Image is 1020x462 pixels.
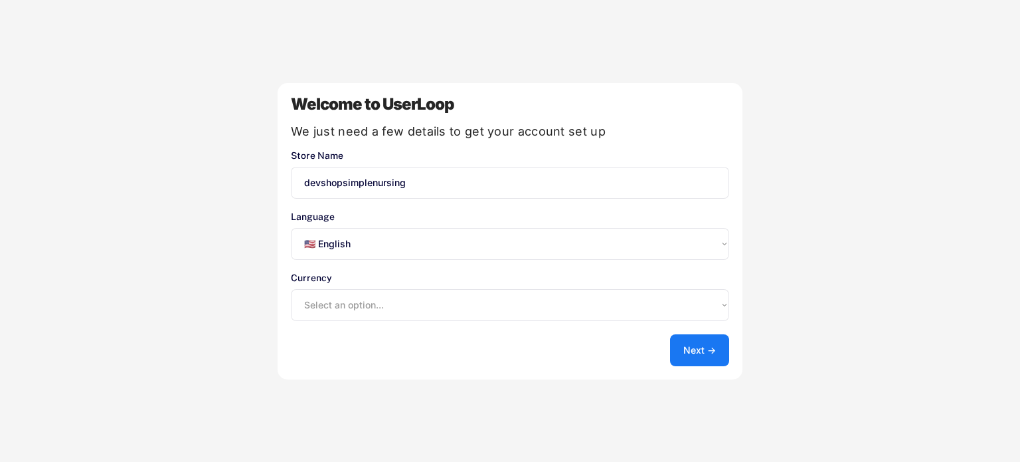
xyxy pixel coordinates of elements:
[670,334,729,366] button: Next →
[291,96,729,112] div: Welcome to UserLoop
[291,151,729,160] div: Store Name
[291,273,729,283] div: Currency
[291,126,729,138] div: We just need a few details to get your account set up
[291,167,729,199] input: You store's name
[291,212,729,221] div: Language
